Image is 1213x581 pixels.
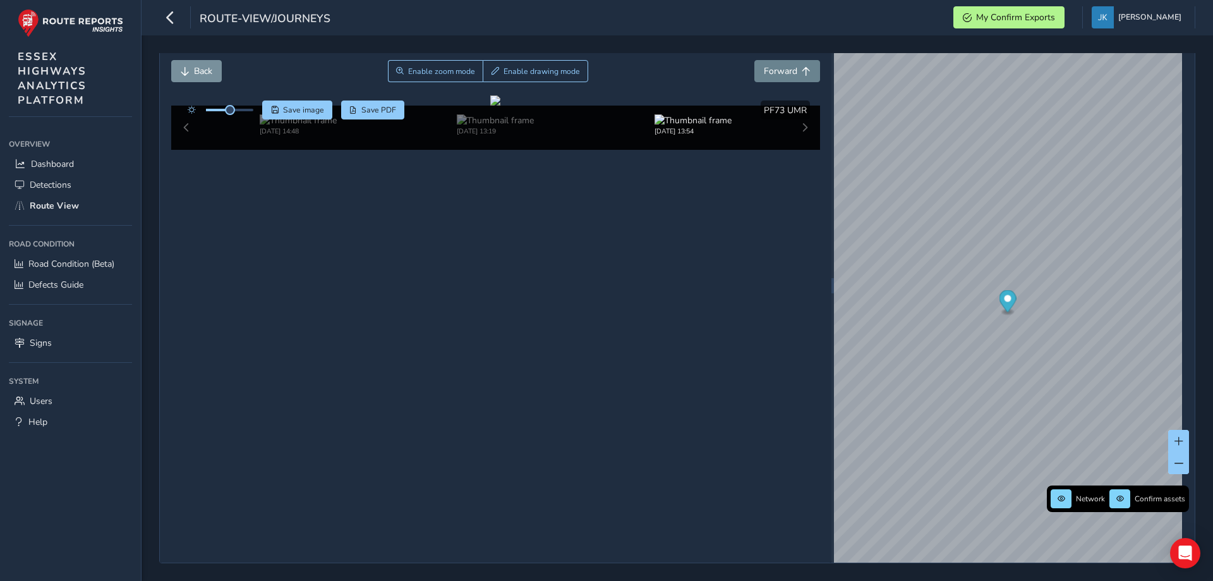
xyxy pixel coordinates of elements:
[457,126,534,136] div: [DATE] 13:19
[9,235,132,254] div: Road Condition
[1092,6,1114,28] img: diamond-layout
[9,274,132,295] a: Defects Guide
[655,114,732,126] img: Thumbnail frame
[28,279,83,291] span: Defects Guide
[30,337,52,349] span: Signs
[9,254,132,274] a: Road Condition (Beta)
[341,101,405,119] button: PDF
[283,105,324,115] span: Save image
[388,60,483,82] button: Zoom
[9,174,132,195] a: Detections
[18,49,87,107] span: ESSEX HIGHWAYS ANALYTICS PLATFORM
[9,195,132,216] a: Route View
[999,290,1016,316] div: Map marker
[504,66,580,76] span: Enable drawing mode
[764,65,797,77] span: Forward
[9,333,132,353] a: Signs
[457,114,534,126] img: Thumbnail frame
[9,135,132,154] div: Overview
[976,11,1055,23] span: My Confirm Exports
[200,11,330,28] span: route-view/journeys
[194,65,212,77] span: Back
[171,60,222,82] button: Back
[260,114,337,126] img: Thumbnail frame
[1135,494,1185,504] span: Confirm assets
[483,60,588,82] button: Draw
[262,101,332,119] button: Save
[1170,538,1200,568] div: Open Intercom Messenger
[1076,494,1105,504] span: Network
[31,158,74,170] span: Dashboard
[764,104,807,116] span: PF73 UMR
[9,314,132,333] div: Signage
[9,372,132,391] div: System
[28,258,114,270] span: Road Condition (Beta)
[18,9,123,37] img: rr logo
[30,200,79,212] span: Route View
[260,126,337,136] div: [DATE] 14:48
[953,6,1065,28] button: My Confirm Exports
[30,179,71,191] span: Detections
[361,105,396,115] span: Save PDF
[30,395,52,407] span: Users
[9,391,132,412] a: Users
[9,154,132,174] a: Dashboard
[655,126,732,136] div: [DATE] 13:54
[1092,6,1186,28] button: [PERSON_NAME]
[754,60,820,82] button: Forward
[9,412,132,432] a: Help
[408,66,475,76] span: Enable zoom mode
[1118,6,1181,28] span: [PERSON_NAME]
[28,416,47,428] span: Help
